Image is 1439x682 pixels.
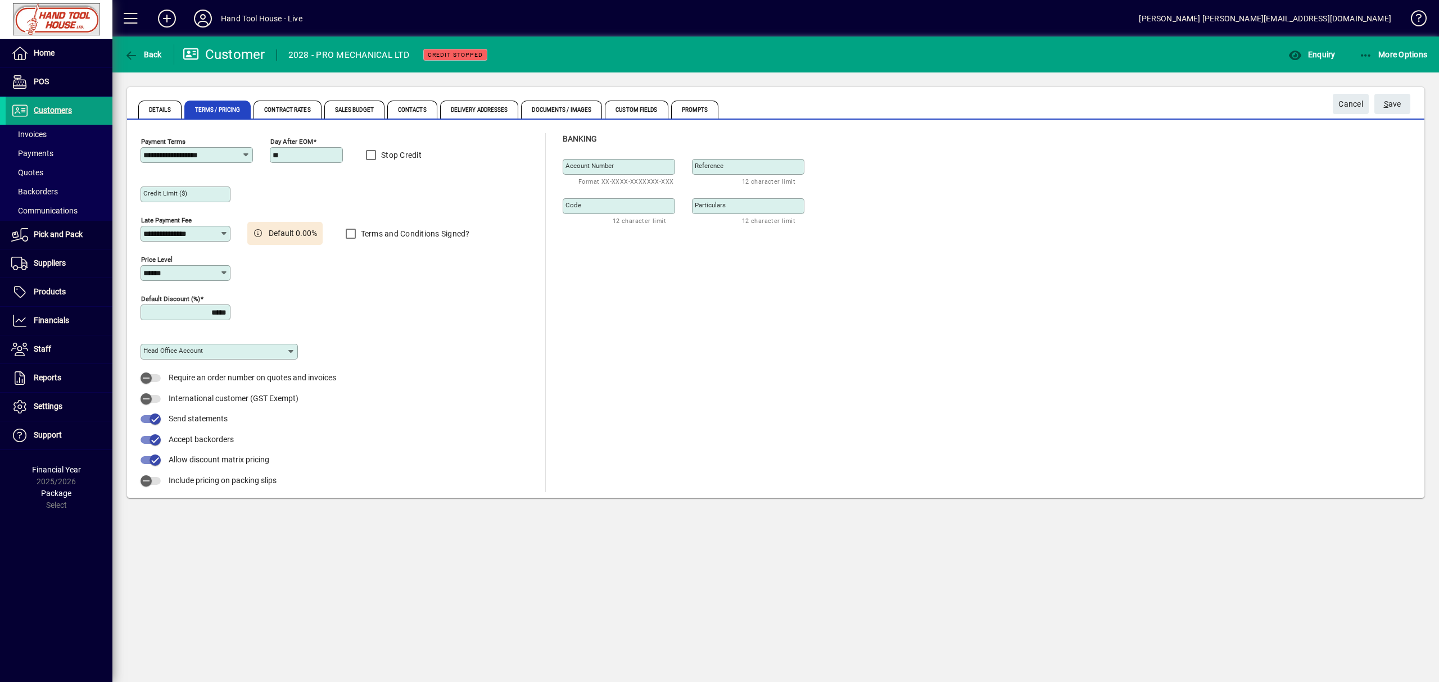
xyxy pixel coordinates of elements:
span: Sales Budget [324,101,384,119]
label: Terms and Conditions Signed? [359,228,470,239]
a: Pick and Pack [6,221,112,249]
span: Credit Stopped [428,51,483,58]
a: Products [6,278,112,306]
div: 2028 - PRO MECHANICAL LTD [288,46,409,64]
a: Invoices [6,125,112,144]
button: Save [1374,94,1410,114]
mat-label: Credit Limit ($) [143,189,187,197]
span: Invoices [11,130,47,139]
span: Include pricing on packing slips [169,476,277,485]
span: Financial Year [32,465,81,474]
span: Prompts [671,101,719,119]
span: Pick and Pack [34,230,83,239]
span: Financials [34,316,69,325]
mat-label: Payment Terms [141,138,185,146]
span: Support [34,430,62,439]
label: Stop Credit [379,149,422,161]
a: Financials [6,307,112,335]
span: Custom Fields [605,101,668,119]
mat-label: Particulars [695,201,726,209]
mat-label: Default Discount (%) [141,295,200,303]
span: Accept backorders [169,435,234,444]
span: Communications [11,206,78,215]
button: More Options [1356,44,1431,65]
div: Customer [183,46,265,63]
span: Suppliers [34,258,66,267]
span: Reports [34,373,61,382]
mat-label: Head Office Account [143,347,203,354]
button: Add [149,8,185,29]
mat-hint: 12 character limit [742,175,795,188]
span: Details [138,101,182,119]
div: [PERSON_NAME] [PERSON_NAME][EMAIL_ADDRESS][DOMAIN_NAME] [1139,10,1391,28]
span: Quotes [11,168,43,177]
span: Staff [34,344,51,353]
span: Products [34,287,66,296]
span: Settings [34,402,62,411]
mat-label: Reference [695,162,723,170]
mat-label: Late Payment Fee [141,216,192,224]
span: Backorders [11,187,58,196]
app-page-header-button: Back [112,44,174,65]
mat-hint: 12 character limit [742,214,795,227]
span: More Options [1359,50,1428,59]
a: Staff [6,335,112,363]
span: Back [124,50,162,59]
mat-label: Code [565,201,581,209]
span: S [1384,99,1388,108]
button: Profile [185,8,221,29]
mat-label: Price Level [141,256,173,263]
a: Backorders [6,182,112,201]
button: Cancel [1333,94,1369,114]
span: Enquiry [1288,50,1335,59]
span: International customer (GST Exempt) [169,394,298,403]
mat-label: Day after EOM [270,138,313,146]
span: Package [41,489,71,498]
a: Support [6,421,112,449]
a: Home [6,39,112,67]
span: Allow discount matrix pricing [169,455,269,464]
span: Require an order number on quotes and invoices [169,373,336,382]
span: Documents / Images [521,101,602,119]
button: Enquiry [1286,44,1338,65]
a: Quotes [6,163,112,182]
a: POS [6,68,112,96]
mat-hint: 12 character limit [613,214,666,227]
span: ave [1384,95,1401,113]
mat-label: Account number [565,162,614,170]
span: Default 0.00% [269,228,317,239]
span: Terms / Pricing [184,101,251,119]
a: Payments [6,144,112,163]
span: Contacts [387,101,437,119]
span: Customers [34,106,72,115]
span: Banking [563,134,597,143]
span: Send statements [169,414,228,423]
span: Cancel [1338,95,1363,113]
mat-hint: Format XX-XXXX-XXXXXXX-XXX [578,175,673,188]
a: Communications [6,201,112,220]
button: Back [121,44,165,65]
span: Contract Rates [254,101,321,119]
span: Payments [11,149,53,158]
span: POS [34,77,49,86]
span: Home [34,48,55,57]
a: Settings [6,393,112,421]
a: Knowledge Base [1402,2,1425,39]
a: Reports [6,364,112,392]
span: Delivery Addresses [440,101,519,119]
a: Suppliers [6,249,112,278]
div: Hand Tool House - Live [221,10,302,28]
